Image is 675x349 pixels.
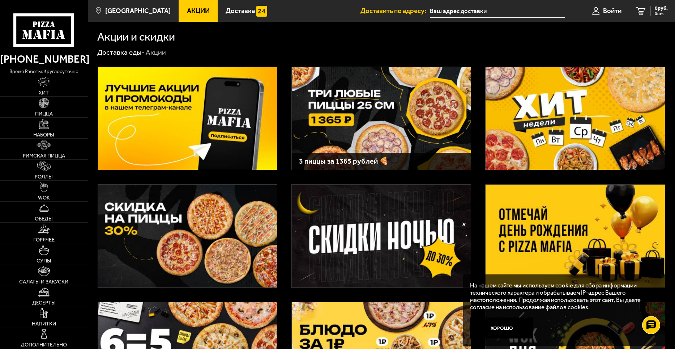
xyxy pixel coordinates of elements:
a: 3 пиццы за 1365 рублей 🍕 [291,67,471,170]
button: Хорошо [470,318,533,339]
span: 0 шт. [655,12,668,16]
span: Хит [39,90,49,95]
span: Салаты и закуски [19,279,68,284]
img: 15daf4d41897b9f0e9f617042186c801.svg [256,6,267,16]
span: Дополнительно [21,342,67,347]
span: Доставить по адресу: [360,8,430,14]
div: Акции [146,48,166,57]
span: 0 руб. [655,6,668,11]
h3: 3 пиццы за 1365 рублей 🍕 [299,157,464,165]
span: Акции [187,8,210,14]
a: Доставка еды- [97,48,145,56]
span: Пицца [35,111,53,116]
span: Супы [37,258,51,263]
input: Ваш адрес доставки [430,4,565,18]
span: Доставка [226,8,255,14]
span: Десерты [32,300,56,305]
span: Горячее [33,237,55,242]
span: Войти [603,8,621,14]
span: Наборы [33,132,54,137]
span: WOK [38,195,50,200]
span: Напитки [32,321,56,326]
span: Римская пицца [23,153,65,158]
span: Обеды [35,216,53,221]
span: [GEOGRAPHIC_DATA] [105,8,171,14]
span: Роллы [35,174,53,179]
h1: Акции и скидки [97,31,175,42]
p: На нашем сайте мы используем cookie для сбора информации технического характера и обрабатываем IP... [470,282,654,311]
